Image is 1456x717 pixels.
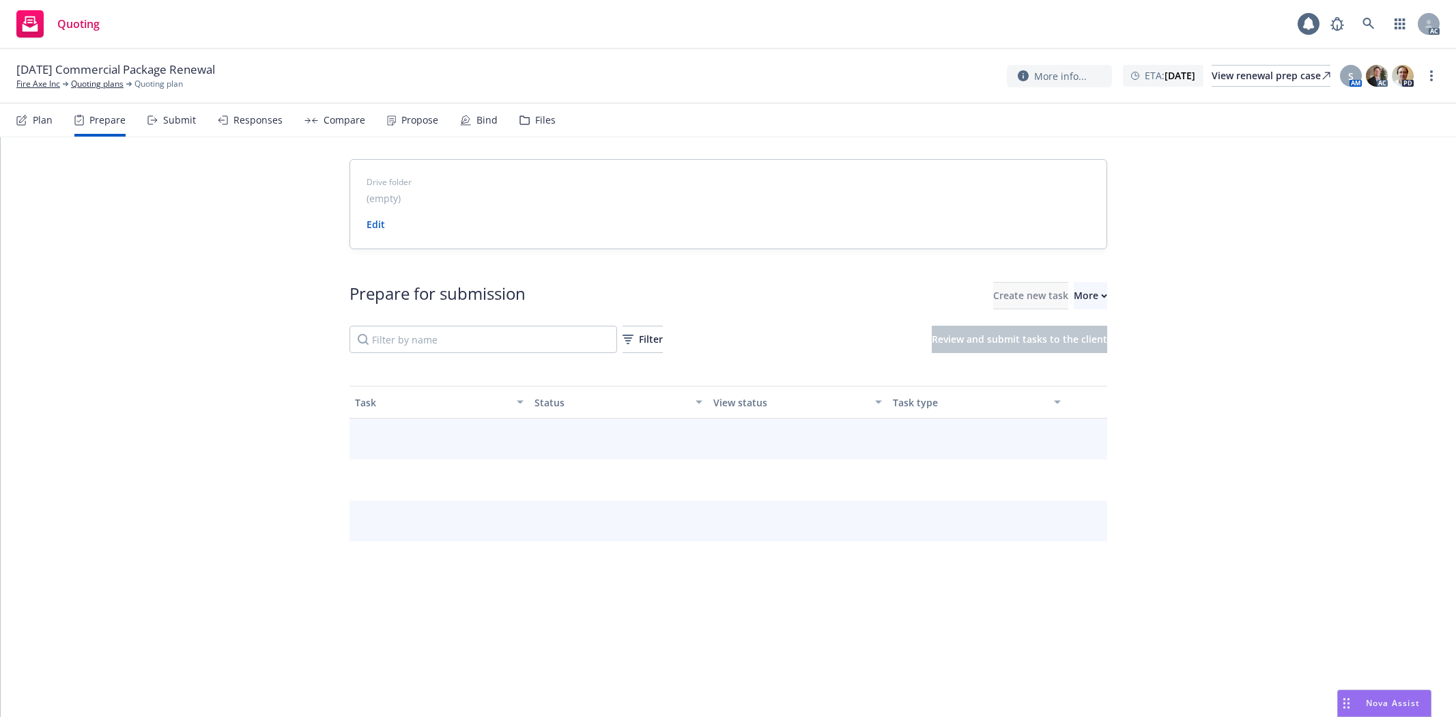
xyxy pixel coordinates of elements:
[57,18,100,29] span: Quoting
[1165,69,1195,82] strong: [DATE]
[713,395,867,410] div: View status
[1366,65,1388,87] img: photo
[623,326,663,352] div: Filter
[134,78,183,90] span: Quoting plan
[535,115,556,126] div: Files
[1355,10,1382,38] a: Search
[1145,68,1195,83] span: ETA :
[1074,283,1107,309] div: More
[89,115,126,126] div: Prepare
[1423,68,1440,84] a: more
[623,326,663,353] button: Filter
[1212,66,1330,86] div: View renewal prep case
[355,395,509,410] div: Task
[1366,697,1420,709] span: Nova Assist
[1212,65,1330,87] a: View renewal prep case
[993,289,1068,302] span: Create new task
[16,61,215,78] span: [DATE] Commercial Package Renewal
[932,333,1107,346] span: Review and submit tasks to the client
[708,386,887,419] button: View status
[1007,65,1112,87] button: More info...
[1324,10,1351,38] a: Report a Bug
[71,78,124,90] a: Quoting plans
[163,115,196,126] div: Submit
[349,282,526,309] div: Prepare for submission
[324,115,365,126] div: Compare
[529,386,709,419] button: Status
[367,191,401,206] span: (empty)
[349,326,617,353] input: Filter by name
[1392,65,1414,87] img: photo
[1338,690,1355,716] div: Drag to move
[33,115,53,126] div: Plan
[893,395,1046,410] div: Task type
[534,395,688,410] div: Status
[367,218,385,231] a: Edit
[1034,69,1087,83] span: More info...
[993,282,1068,309] button: Create new task
[1074,282,1107,309] button: More
[476,115,498,126] div: Bind
[349,386,529,419] button: Task
[1337,690,1431,717] button: Nova Assist
[1348,69,1354,83] span: S
[932,326,1107,353] button: Review and submit tasks to the client
[11,5,105,43] a: Quoting
[401,115,438,126] div: Propose
[367,176,1090,188] span: Drive folder
[233,115,283,126] div: Responses
[16,78,60,90] a: Fire Axe Inc
[887,386,1067,419] button: Task type
[1386,10,1414,38] a: Switch app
